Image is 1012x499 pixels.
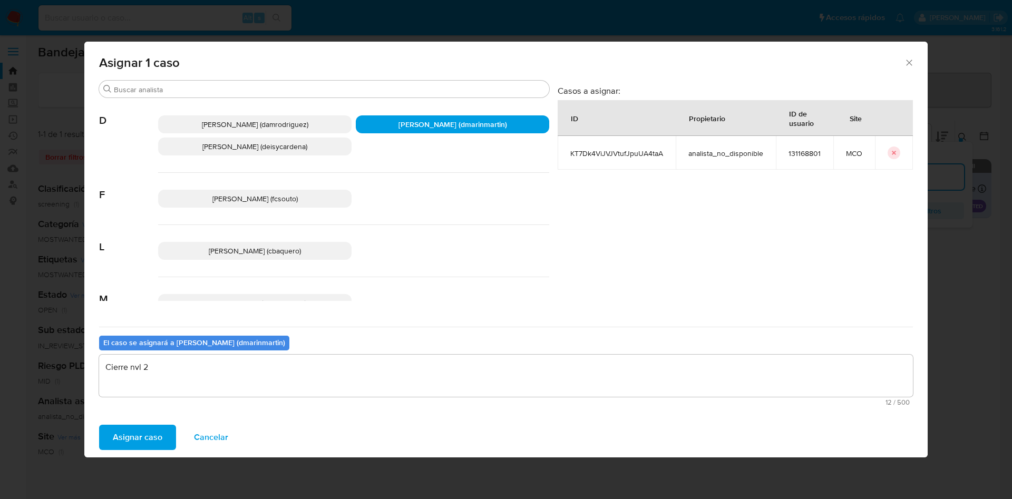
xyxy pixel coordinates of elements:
span: D [99,99,158,127]
span: [PERSON_NAME] (dmarinmartin) [398,119,507,130]
button: icon-button [888,146,900,159]
textarea: Cierre nvl 2 [99,355,913,397]
span: Asignar caso [113,426,162,449]
span: M [99,277,158,306]
span: KT7Dk4ViJVJVtufJpuUA4taA [570,149,663,158]
span: F [99,173,158,201]
div: ID de usuario [776,101,833,135]
button: Cancelar [180,425,242,450]
span: Cancelar [194,426,228,449]
div: ID [558,105,591,131]
div: [PERSON_NAME] (cbaquero) [158,242,352,260]
div: [PERSON_NAME] (marperdomo) [158,294,352,312]
span: MCO [846,149,862,158]
span: [PERSON_NAME] (fcsouto) [212,193,298,204]
div: [PERSON_NAME] (damrodriguez) [158,115,352,133]
span: [PERSON_NAME] (deisycardena) [202,141,307,152]
span: [PERSON_NAME] (cbaquero) [209,246,301,256]
span: Asignar 1 caso [99,56,904,69]
button: Cerrar ventana [904,57,913,67]
input: Buscar analista [114,85,545,94]
span: [PERSON_NAME] (damrodriguez) [202,119,308,130]
div: [PERSON_NAME] (deisycardena) [158,138,352,155]
span: L [99,225,158,253]
h3: Casos a asignar: [558,85,913,96]
div: Site [837,105,874,131]
span: 131168801 [789,149,821,158]
div: [PERSON_NAME] (dmarinmartin) [356,115,549,133]
div: Propietario [676,105,738,131]
button: Asignar caso [99,425,176,450]
button: Buscar [103,85,112,93]
div: [PERSON_NAME] (fcsouto) [158,190,352,208]
span: [PERSON_NAME] (marperdomo) [203,298,306,308]
div: assign-modal [84,42,928,457]
span: Máximo 500 caracteres [102,399,910,406]
span: analista_no_disponible [688,149,763,158]
b: El caso se asignará a [PERSON_NAME] (dmarinmartin) [103,337,285,348]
